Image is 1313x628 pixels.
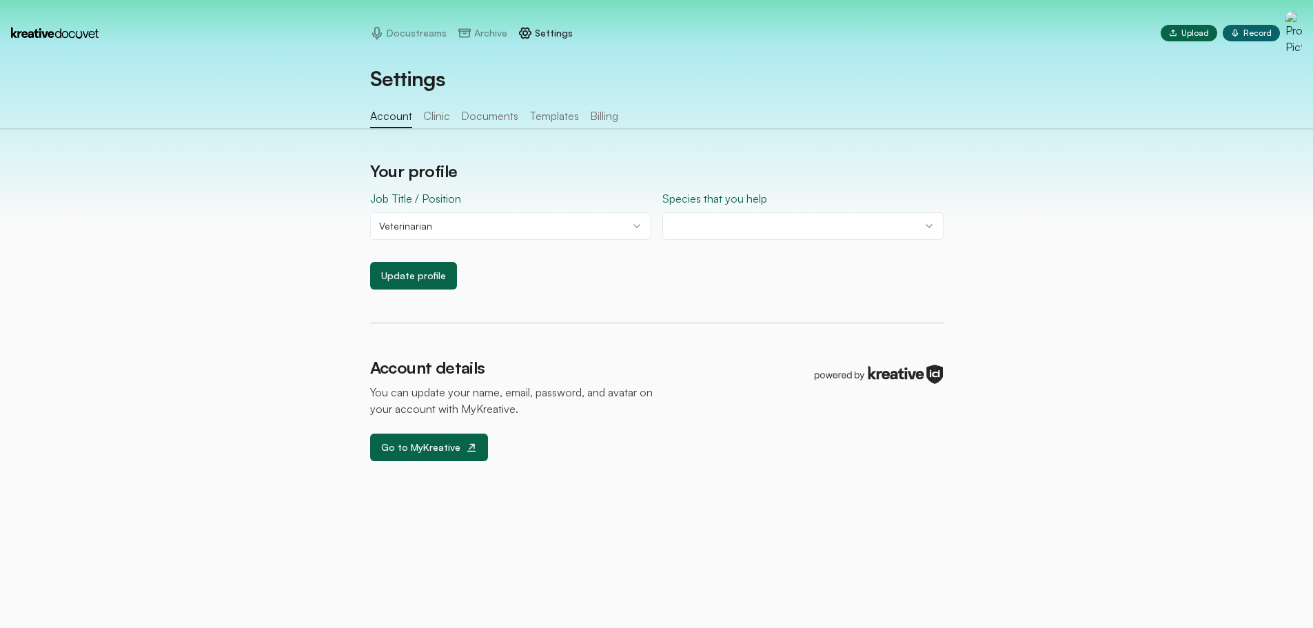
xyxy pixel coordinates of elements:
button: Documents [461,108,518,128]
span: Upload [1181,28,1209,39]
h2: Account details [370,356,657,384]
button: Templates [529,108,579,128]
h2: Your profile [370,160,944,190]
button: Billing [590,108,618,128]
button: Record [1223,25,1280,41]
button: Go to MyKreative [370,434,488,461]
button: Upload [1161,25,1217,41]
button: Update profile [370,262,457,290]
button: Account [370,108,412,128]
span: Go to MyKreative [381,440,460,454]
a: Settings [518,26,573,40]
span: Record [1243,28,1272,39]
p: You can update your name, email, password, and avatar on your account with MyKreative. [370,384,657,417]
a: Archive [458,26,507,40]
p: Docustreams [387,26,447,40]
p: Species that you help [662,190,944,207]
p: Settings [535,26,573,40]
p: Job Title / Position [370,190,651,207]
button: Clinic [423,108,450,128]
a: Docustreams [370,26,447,40]
p: Archive [474,26,507,40]
img: Profile Picture [1285,11,1302,55]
